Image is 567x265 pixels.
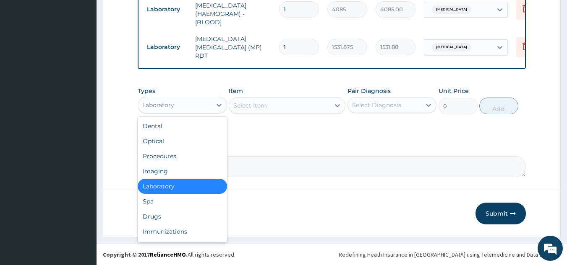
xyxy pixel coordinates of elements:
label: Unit Price [439,87,469,95]
label: Comment [138,144,526,152]
td: Laboratory [143,2,191,17]
div: Laboratory [138,179,227,194]
td: Laboratory [143,39,191,55]
div: Procedures [138,149,227,164]
label: Types [138,87,155,95]
div: Select Diagnosis [352,101,401,109]
label: Item [229,87,243,95]
div: Select Item [233,101,267,110]
span: [MEDICAL_DATA] [432,43,471,51]
img: d_794563401_company_1708531726252_794563401 [16,42,34,63]
div: Optical [138,134,227,149]
div: Spa [138,194,227,209]
footer: All rights reserved. [97,244,567,265]
div: Imaging [138,164,227,179]
div: Drugs [138,209,227,224]
div: Immunizations [138,224,227,239]
label: Pair Diagnosis [348,87,391,95]
div: Others [138,239,227,254]
a: RelianceHMO [150,251,186,258]
div: Redefining Heath Insurance in [GEOGRAPHIC_DATA] using Telemedicine and Data Science! [339,250,561,259]
button: Submit [476,203,526,224]
textarea: Type your message and hit 'Enter' [4,176,160,206]
div: Minimize live chat window [138,4,158,24]
td: [MEDICAL_DATA] [MEDICAL_DATA] (MP) RDT [191,31,275,64]
div: Chat with us now [44,47,141,58]
button: Add [479,98,518,114]
strong: Copyright © 2017 . [103,251,188,258]
span: We're online! [49,79,116,164]
span: [MEDICAL_DATA] [432,5,471,14]
div: Dental [138,118,227,134]
div: Laboratory [142,101,174,109]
